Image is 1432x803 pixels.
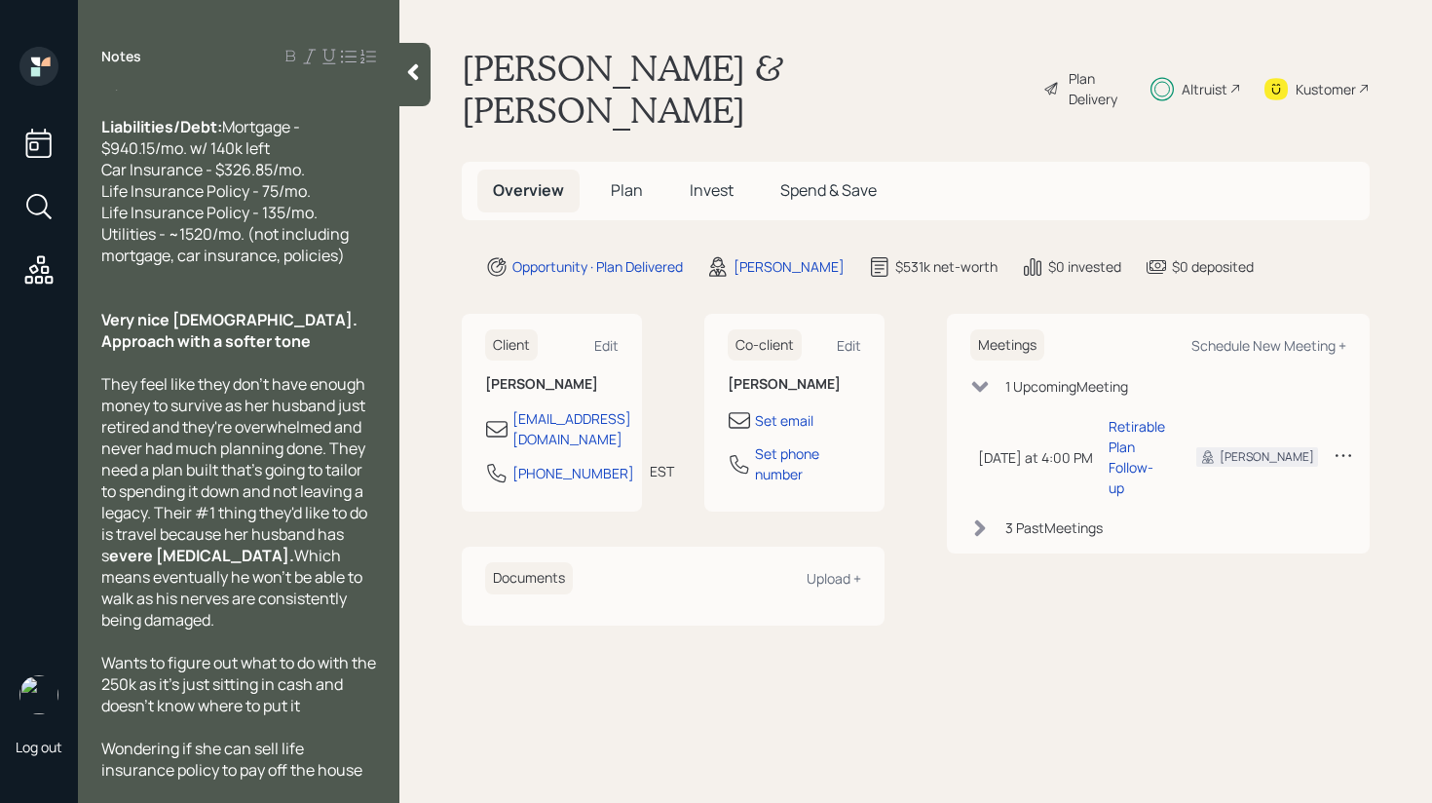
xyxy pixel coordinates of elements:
div: $0 deposited [1172,256,1254,277]
span: Spend & Save [780,179,877,201]
span: Which means eventually he won't be able to walk as his nerves are consistently being damaged. [101,545,365,631]
div: Retirable Plan Follow-up [1109,416,1165,498]
span: Plan [611,179,643,201]
label: Notes [101,47,141,66]
span: Overview [493,179,564,201]
span: evere [MEDICAL_DATA]. [109,545,294,566]
div: [PHONE_NUMBER] [512,463,634,483]
div: Set phone number [755,443,861,484]
div: Altruist [1182,79,1227,99]
span: Wondering if she can sell life insurance policy to pay off the house [101,738,362,781]
div: [PERSON_NAME] [734,256,845,277]
span: Mortgage - $940.15/mo. w/ 140k left Car Insurance - $326.85/mo. Life Insurance Policy - 75/mo. Li... [101,116,352,266]
div: Kustomer [1296,79,1356,99]
div: $0 invested [1048,256,1121,277]
span: Very nice [DEMOGRAPHIC_DATA]. Approach with a softer tone [101,309,360,352]
div: Schedule New Meeting + [1191,336,1346,355]
div: $531k net-worth [895,256,998,277]
h6: Documents [485,562,573,594]
div: [DATE] at 4:00 PM [978,447,1093,468]
span: Invest [690,179,734,201]
h6: Meetings [970,329,1044,362]
h6: Co-client [728,329,802,362]
img: retirable_logo.png [19,675,58,714]
h6: Client [485,329,538,362]
div: Edit [594,336,619,355]
span: Liabilities/Debt: [101,116,222,137]
div: EST [650,461,674,481]
div: Opportunity · Plan Delivered [512,256,683,277]
span: They feel like they don't have enough money to survive as her husband just retired and they're ov... [101,373,370,566]
div: Set email [755,410,813,431]
div: 1 Upcoming Meeting [1005,376,1128,397]
h6: [PERSON_NAME] [728,376,861,393]
div: Edit [837,336,861,355]
h6: [PERSON_NAME] [485,376,619,393]
div: Log out [16,738,62,756]
div: [PERSON_NAME] [1220,448,1314,466]
span: Wants to figure out what to do with the 250k as it's just sitting in cash and doesn't know where ... [101,652,379,716]
div: Plan Delivery [1069,68,1125,109]
div: 3 Past Meeting s [1005,517,1103,538]
div: Upload + [807,569,861,588]
div: [EMAIL_ADDRESS][DOMAIN_NAME] [512,408,631,449]
h1: [PERSON_NAME] & [PERSON_NAME] [462,47,1028,131]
